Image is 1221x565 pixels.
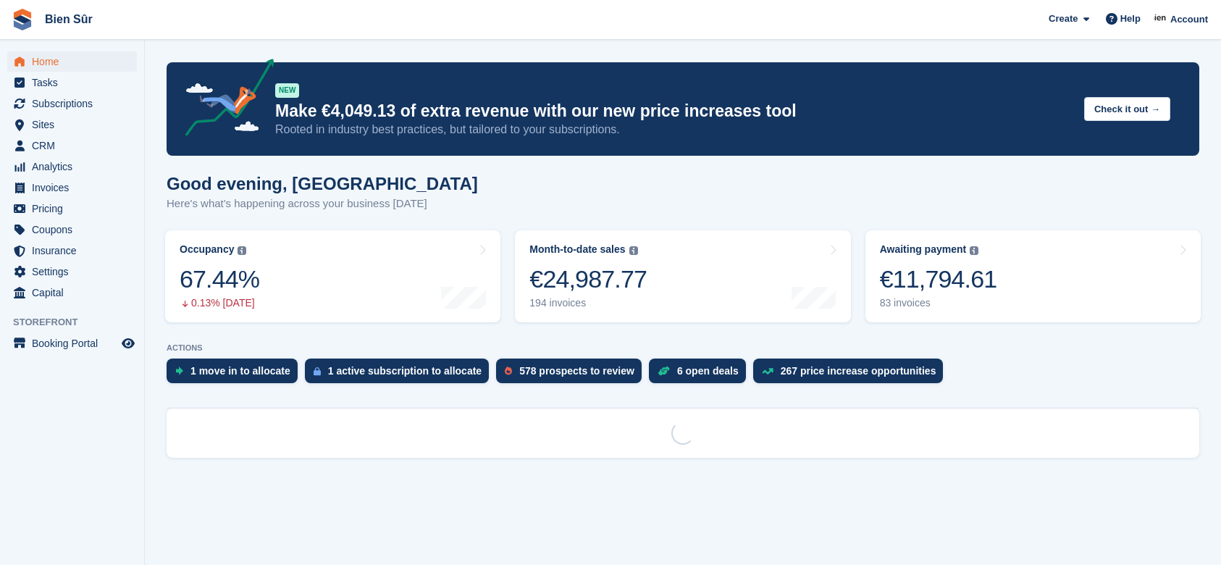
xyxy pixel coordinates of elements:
a: menu [7,114,137,135]
a: menu [7,177,137,198]
span: Create [1049,12,1078,26]
img: icon-info-grey-7440780725fd019a000dd9b08b2336e03edf1995a4989e88bcd33f0948082b44.svg [970,246,978,255]
span: Insurance [32,240,119,261]
span: Pricing [32,198,119,219]
span: Storefront [13,315,144,330]
a: Preview store [119,335,137,352]
a: Month-to-date sales €24,987.77 194 invoices [515,230,850,322]
img: price_increase_opportunities-93ffe204e8149a01c8c9dc8f82e8f89637d9d84a8eef4429ea346261dce0b2c0.svg [762,368,773,374]
div: 1 active subscription to allocate [328,365,482,377]
span: Invoices [32,177,119,198]
a: menu [7,135,137,156]
a: menu [7,72,137,93]
a: menu [7,219,137,240]
p: Make €4,049.13 of extra revenue with our new price increases tool [275,101,1073,122]
img: icon-info-grey-7440780725fd019a000dd9b08b2336e03edf1995a4989e88bcd33f0948082b44.svg [629,246,638,255]
h1: Good evening, [GEOGRAPHIC_DATA] [167,174,478,193]
span: Sites [32,114,119,135]
div: 1 move in to allocate [190,365,290,377]
a: menu [7,282,137,303]
img: prospect-51fa495bee0391a8d652442698ab0144808aea92771e9ea1ae160a38d050c398.svg [505,367,512,375]
div: €11,794.61 [880,264,997,294]
span: Home [32,51,119,72]
a: menu [7,93,137,114]
img: active_subscription_to_allocate_icon-d502201f5373d7db506a760aba3b589e785aa758c864c3986d89f69b8ff3... [314,367,321,376]
button: Check it out → [1084,97,1170,121]
span: Capital [32,282,119,303]
div: 0.13% [DATE] [180,297,259,309]
p: ACTIONS [167,343,1199,353]
div: Occupancy [180,243,234,256]
div: €24,987.77 [529,264,647,294]
span: Account [1170,12,1208,27]
div: 6 open deals [677,365,739,377]
a: menu [7,240,137,261]
img: icon-info-grey-7440780725fd019a000dd9b08b2336e03edf1995a4989e88bcd33f0948082b44.svg [238,246,246,255]
img: price-adjustments-announcement-icon-8257ccfd72463d97f412b2fc003d46551f7dbcb40ab6d574587a9cd5c0d94... [173,59,274,141]
div: Awaiting payment [880,243,967,256]
a: 1 active subscription to allocate [305,359,496,390]
span: Subscriptions [32,93,119,114]
span: Coupons [32,219,119,240]
img: move_ins_to_allocate_icon-fdf77a2bb77ea45bf5b3d319d69a93e2d87916cf1d5bf7949dd705db3b84f3ca.svg [175,367,183,375]
span: Settings [32,261,119,282]
span: Help [1120,12,1141,26]
a: 6 open deals [649,359,753,390]
a: menu [7,333,137,353]
img: Asmaa Habri [1154,12,1168,26]
span: Analytics [32,156,119,177]
a: menu [7,198,137,219]
p: Rooted in industry best practices, but tailored to your subscriptions. [275,122,1073,138]
div: 67.44% [180,264,259,294]
span: CRM [32,135,119,156]
a: Bien Sûr [39,7,98,31]
a: 1 move in to allocate [167,359,305,390]
div: Month-to-date sales [529,243,625,256]
a: 267 price increase opportunities [753,359,951,390]
div: 578 prospects to review [519,365,634,377]
a: 578 prospects to review [496,359,649,390]
span: Tasks [32,72,119,93]
span: Booking Portal [32,333,119,353]
div: 267 price increase opportunities [781,365,936,377]
div: 194 invoices [529,297,647,309]
p: Here's what's happening across your business [DATE] [167,196,478,212]
div: NEW [275,83,299,98]
a: menu [7,51,137,72]
a: menu [7,156,137,177]
a: Occupancy 67.44% 0.13% [DATE] [165,230,500,322]
a: Awaiting payment €11,794.61 83 invoices [865,230,1201,322]
img: stora-icon-8386f47178a22dfd0bd8f6a31ec36ba5ce8667c1dd55bd0f319d3a0aa187defe.svg [12,9,33,30]
img: deal-1b604bf984904fb50ccaf53a9ad4b4a5d6e5aea283cecdc64d6e3604feb123c2.svg [658,366,670,376]
div: 83 invoices [880,297,997,309]
a: menu [7,261,137,282]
